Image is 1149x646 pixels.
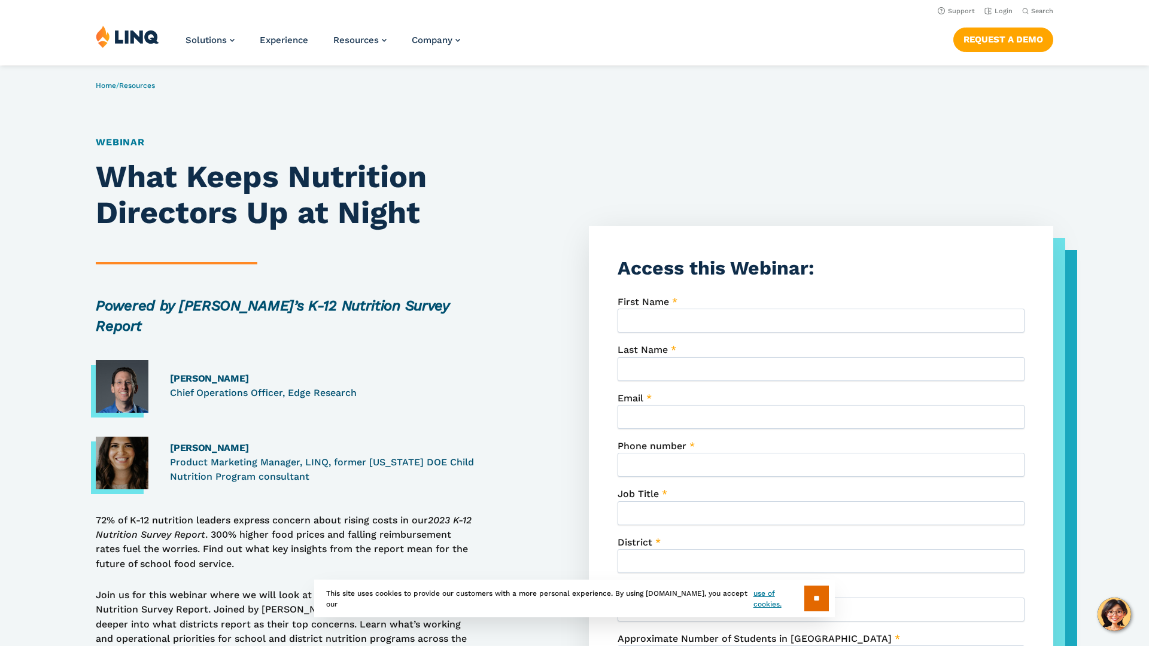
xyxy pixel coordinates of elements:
h4: [PERSON_NAME] [170,441,478,455]
a: Home [96,81,116,90]
span: Resources [333,35,379,45]
span: Approximate Number of Students in [GEOGRAPHIC_DATA] [618,633,892,644]
em: Powered by [PERSON_NAME]’s K-12 Nutrition Survey Report [96,297,449,334]
a: Resources [333,35,387,45]
h5: Product Marketing Manager, LINQ, former [US_STATE] DOE Child Nutrition Program consultant [170,455,478,489]
a: Support [938,7,975,15]
span: Phone number [618,440,686,452]
a: Solutions [186,35,235,45]
nav: Button Navigation [953,25,1053,51]
a: Webinar [96,136,145,148]
a: Resources [119,81,155,90]
a: Login [984,7,1013,15]
a: Experience [260,35,308,45]
span: Email [618,392,643,404]
button: Open Search Bar [1022,7,1053,16]
h5: Chief Operations Officer, Edge Research [170,386,478,413]
span: Search [1031,7,1053,15]
a: use of cookies. [753,588,804,610]
div: This site uses cookies to provide our customers with a more personal experience. By using [DOMAIN... [314,580,835,617]
img: Samantha Murillo [96,437,148,489]
h3: Access this Webinar: [618,255,1025,282]
span: Job Title [618,488,659,499]
strong: What Keeps Nutrition Directors Up at Night [96,159,427,231]
a: Company [412,35,460,45]
img: LINQ | K‑12 Software [96,25,159,48]
button: Hello, have a question? Let’s chat. [1098,598,1131,631]
span: Solutions [186,35,227,45]
h4: [PERSON_NAME] [170,372,478,386]
p: 72% of K-12 nutrition leaders express concern about rising costs in our . 300% higher food prices... [96,513,478,571]
span: Last Name [618,344,668,355]
span: First Name [618,296,669,307]
span: Company [412,35,452,45]
nav: Primary Navigation [186,25,460,65]
a: Request a Demo [953,28,1053,51]
span: District [618,537,652,548]
span: / [96,81,155,90]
